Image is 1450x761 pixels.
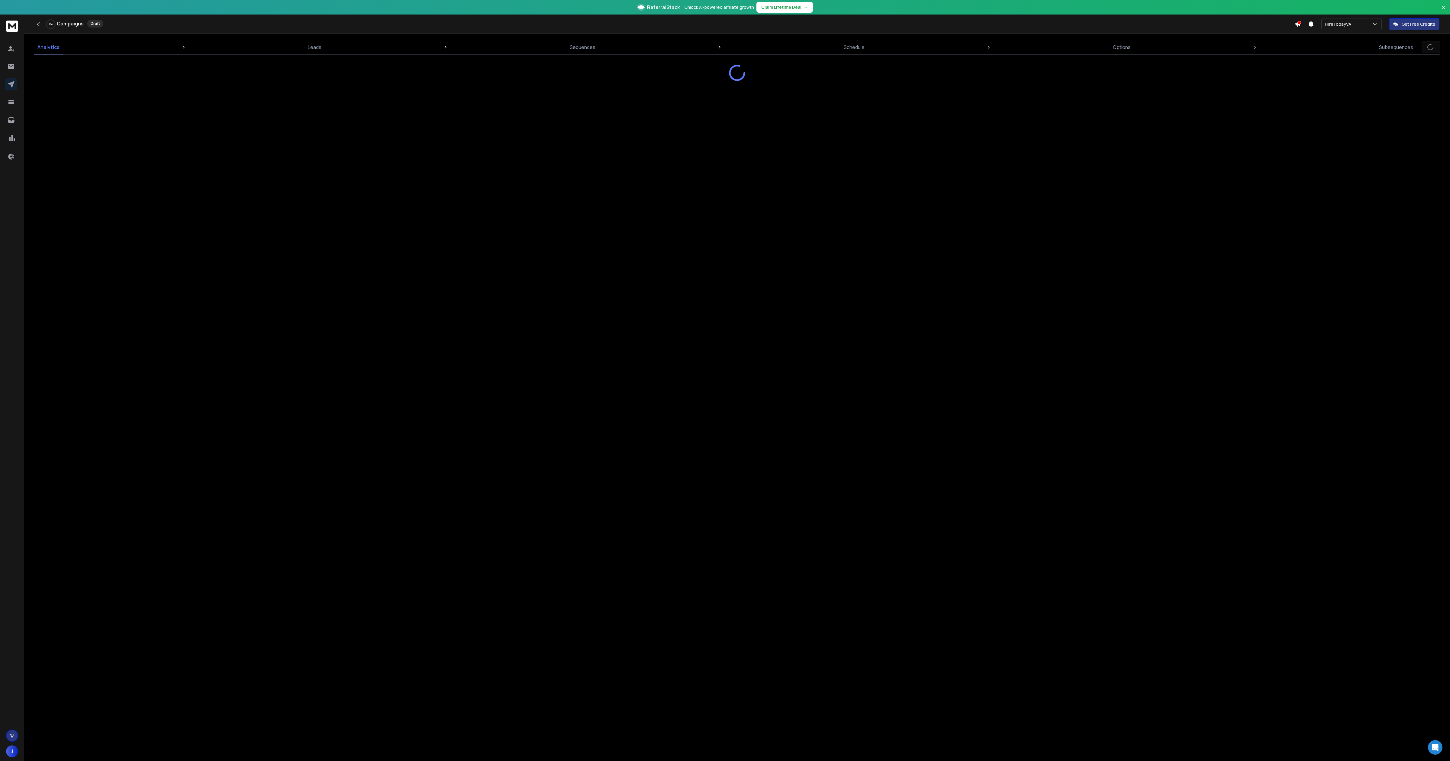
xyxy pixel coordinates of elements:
span: ReferralStack [647,4,680,11]
p: Schedule [844,44,865,51]
button: J [6,745,18,757]
a: Analytics [34,40,63,54]
div: Draft [87,20,103,28]
a: Sequences [566,40,599,54]
p: Sequences [570,44,595,51]
a: Subsequences [1375,40,1417,54]
button: Get Free Credits [1389,18,1439,30]
p: Analytics [37,44,60,51]
button: Claim Lifetime Deal→ [756,2,813,13]
div: Open Intercom Messenger [1428,740,1442,755]
a: Schedule [840,40,868,54]
button: Close banner [1440,4,1448,18]
p: Options [1113,44,1131,51]
h1: Campaigns [57,20,84,27]
p: Get Free Credits [1402,21,1435,27]
p: Leads [308,44,321,51]
a: Leads [304,40,325,54]
p: HireTodayVA [1325,21,1354,27]
p: Unlock AI-powered affiliate growth [685,4,754,10]
p: Subsequences [1379,44,1413,51]
p: 0 % [49,22,53,26]
a: Options [1109,40,1134,54]
span: → [804,4,808,10]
